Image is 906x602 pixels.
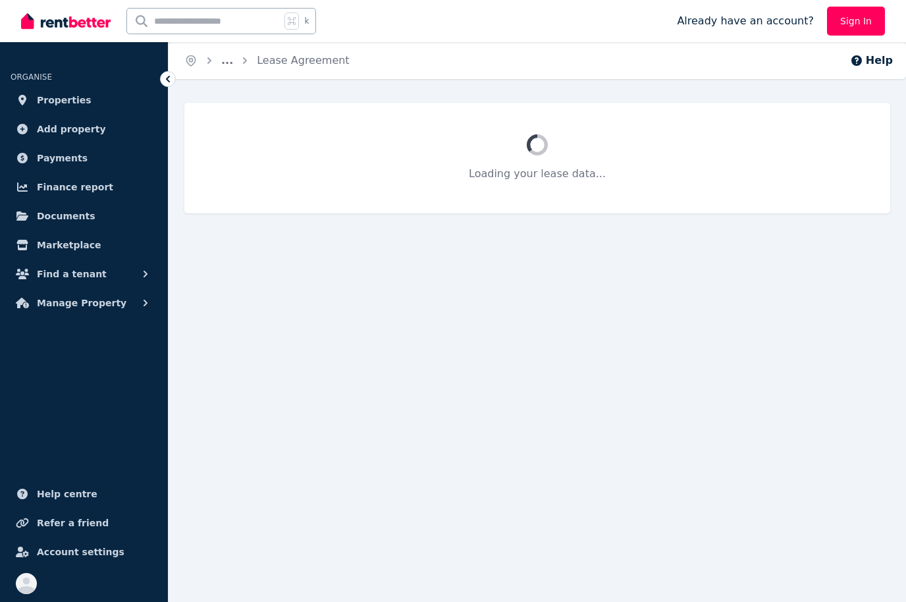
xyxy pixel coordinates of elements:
span: Already have an account? [677,13,814,29]
a: Refer a friend [11,510,157,536]
span: k [304,16,309,26]
span: ORGANISE [11,72,52,82]
a: Properties [11,87,157,113]
span: Properties [37,92,92,108]
p: Loading your lease data... [216,166,859,182]
span: Manage Property [37,295,126,311]
span: Payments [37,150,88,166]
a: Account settings [11,539,157,565]
button: Manage Property [11,290,157,316]
a: ... [221,54,233,67]
button: Help [850,53,893,68]
a: Sign In [827,7,885,36]
button: Find a tenant [11,261,157,287]
a: Help centre [11,481,157,507]
a: Finance report [11,174,157,200]
span: Documents [37,208,95,224]
a: Documents [11,203,157,229]
span: Add property [37,121,106,137]
a: Add property [11,116,157,142]
a: Lease Agreement [257,54,349,67]
img: RentBetter [21,11,111,31]
a: Payments [11,145,157,171]
a: Marketplace [11,232,157,258]
span: Account settings [37,544,124,560]
nav: Breadcrumb [169,42,365,79]
span: Refer a friend [37,515,109,531]
span: Finance report [37,179,113,195]
span: Find a tenant [37,266,107,282]
span: Marketplace [37,237,101,253]
span: Help centre [37,486,97,502]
